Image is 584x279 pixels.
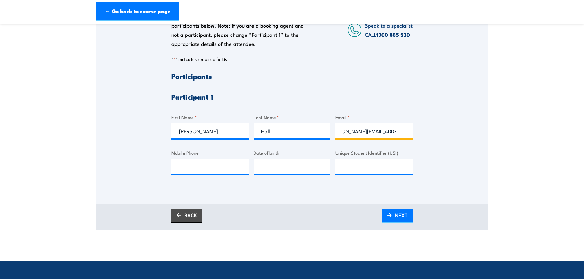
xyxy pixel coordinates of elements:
[171,73,413,80] h3: Participants
[254,114,331,121] label: Last Name
[335,149,413,156] label: Unique Student Identifier (USI)
[335,114,413,121] label: Email
[171,114,249,121] label: First Name
[376,31,410,39] a: 1300 885 530
[171,12,311,48] div: Please provide names and contact details for each of the participants below. Note: If you are a b...
[395,207,407,223] span: NEXT
[171,93,413,100] h3: Participant 1
[96,2,179,21] a: ← Go back to course page
[365,21,413,38] span: Speak to a specialist CALL
[171,56,413,62] p: " " indicates required fields
[254,149,331,156] label: Date of birth
[382,209,413,223] a: NEXT
[171,209,202,223] a: BACK
[171,149,249,156] label: Mobile Phone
